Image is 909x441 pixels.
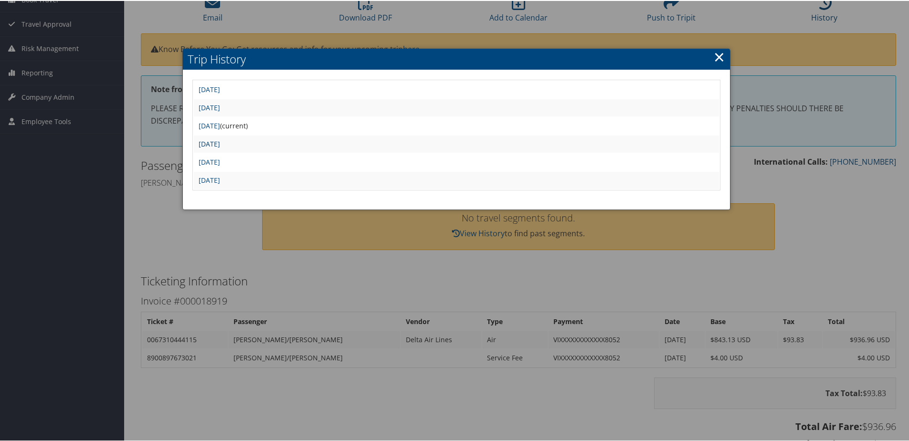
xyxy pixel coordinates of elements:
[199,157,220,166] a: [DATE]
[199,102,220,111] a: [DATE]
[714,46,725,65] a: ×
[183,48,729,69] h2: Trip History
[199,120,220,129] a: [DATE]
[194,116,719,134] td: (current)
[199,175,220,184] a: [DATE]
[199,138,220,147] a: [DATE]
[199,84,220,93] a: [DATE]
